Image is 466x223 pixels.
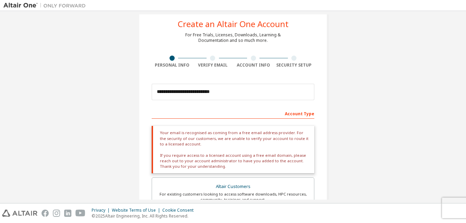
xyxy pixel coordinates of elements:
[92,208,112,213] div: Privacy
[152,108,314,119] div: Account Type
[152,62,193,68] div: Personal Info
[92,213,198,219] p: © 2025 Altair Engineering, Inc. All Rights Reserved.
[75,210,85,217] img: youtube.svg
[156,182,310,191] div: Altair Customers
[274,62,315,68] div: Security Setup
[185,32,281,43] div: For Free Trials, Licenses, Downloads, Learning & Documentation and so much more.
[53,210,60,217] img: instagram.svg
[2,210,37,217] img: altair_logo.svg
[112,208,162,213] div: Website Terms of Use
[178,20,289,28] div: Create an Altair One Account
[64,210,71,217] img: linkedin.svg
[162,208,198,213] div: Cookie Consent
[193,62,233,68] div: Verify Email
[3,2,89,9] img: Altair One
[156,191,310,202] div: For existing customers looking to access software downloads, HPC resources, community, trainings ...
[233,62,274,68] div: Account Info
[42,210,49,217] img: facebook.svg
[152,126,314,173] div: Your email is recognised as coming from a free email address provider. For the security of our cu...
